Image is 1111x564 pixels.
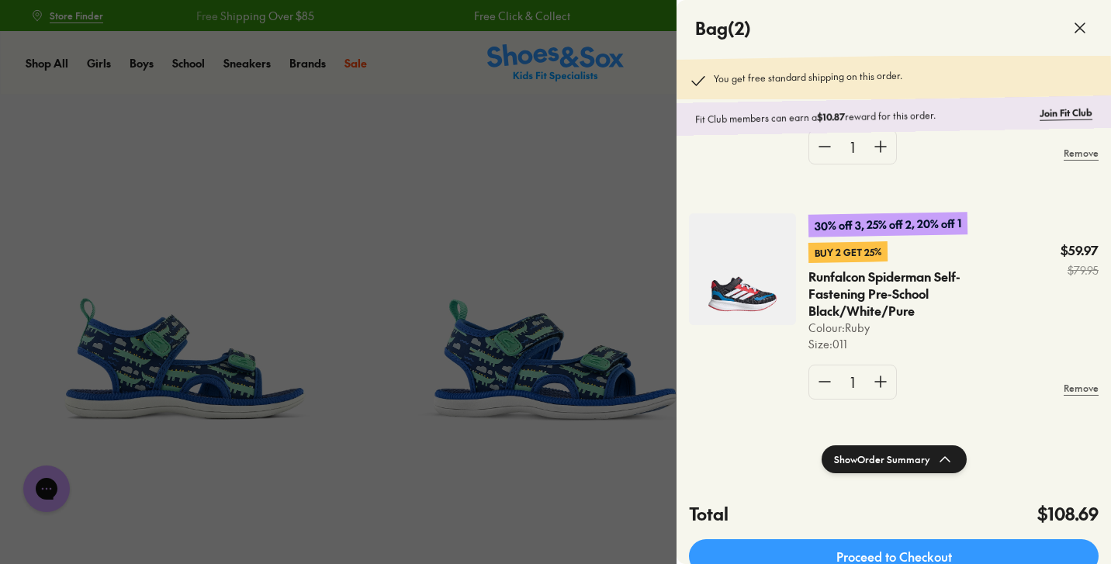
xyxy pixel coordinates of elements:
[8,5,54,52] button: Gorgias live chat
[808,268,1010,320] p: Runfalcon Spiderman Self-Fastening Pre-School Black/White/Pure
[808,212,967,237] p: 30% off 3, 25% off 2, 20% off 1
[695,106,1033,126] p: Fit Club members can earn a reward for this order.
[1061,262,1099,279] s: $79.95
[808,320,1061,336] p: Colour: Ruby
[840,130,865,164] div: 1
[1040,106,1092,120] a: Join Fit Club
[808,336,1061,352] p: Size : 011
[822,445,967,473] button: ShowOrder Summary
[695,16,751,41] h4: Bag ( 2 )
[840,365,865,399] div: 1
[1061,242,1099,259] p: $59.97
[689,213,796,325] img: 4-547290.jpg
[808,241,888,263] p: Buy 2 Get 25%
[714,68,902,90] p: You get free standard shipping on this order.
[1037,501,1099,527] h4: $108.69
[689,501,729,527] h4: Total
[817,110,845,123] b: $10.87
